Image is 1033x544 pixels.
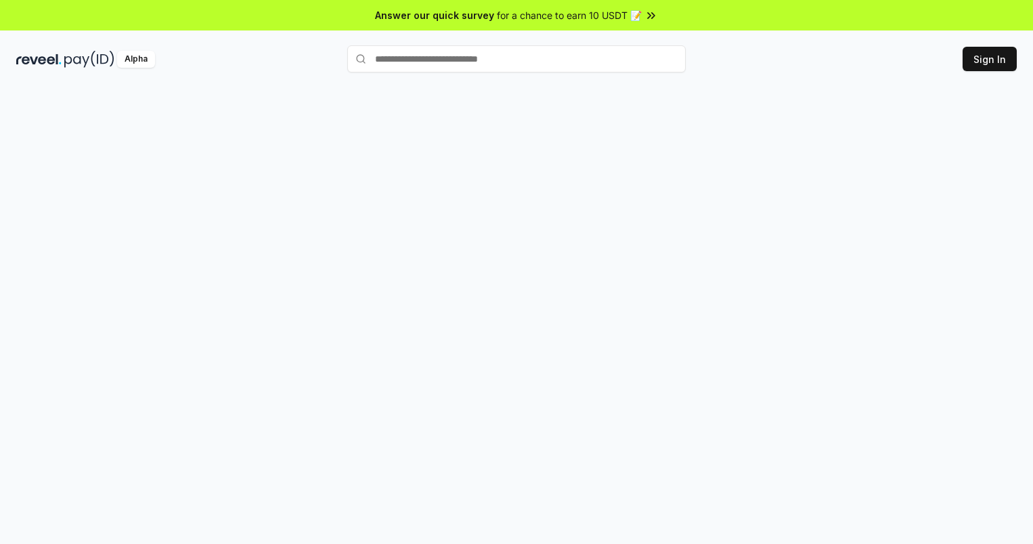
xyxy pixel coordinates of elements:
span: Answer our quick survey [375,8,494,22]
img: pay_id [64,51,114,68]
button: Sign In [963,47,1017,71]
span: for a chance to earn 10 USDT 📝 [497,8,642,22]
div: Alpha [117,51,155,68]
img: reveel_dark [16,51,62,68]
